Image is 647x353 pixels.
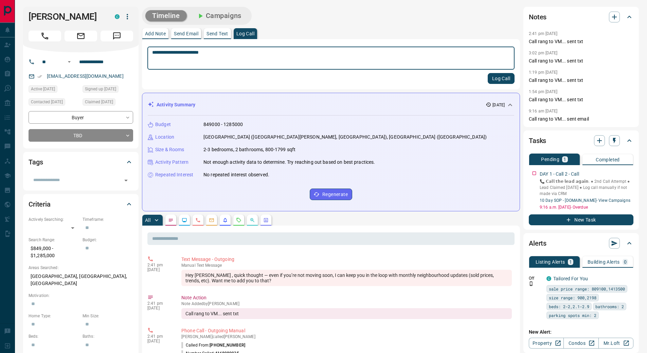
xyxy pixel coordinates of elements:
[145,10,187,21] button: Timeline
[155,146,184,153] p: Size & Rooms
[83,333,133,339] p: Baths:
[210,343,245,348] span: [PHONE_NUMBER]
[529,275,542,281] p: Off
[529,235,633,251] div: Alerts
[536,260,565,264] p: Listing Alerts
[181,270,512,286] div: Hey [PERSON_NAME] , quick thought — even if you’re not moving soon, I can keep you in the loop wi...
[147,267,171,272] p: [DATE]
[492,102,505,108] p: [DATE]
[540,171,579,178] p: DAY 1 - Call 2 - Call
[529,238,546,249] h2: Alerts
[155,121,171,128] p: Budget
[250,217,255,223] svg: Opportunities
[148,99,514,111] div: Activity Summary[DATE]
[29,216,79,223] p: Actively Searching:
[101,31,133,41] span: Message
[595,303,624,310] span: bathrooms: 2
[529,329,633,336] p: New Alert:
[181,301,512,306] p: Note Added by [PERSON_NAME]
[29,31,61,41] span: Call
[85,99,113,105] span: Claimed [DATE]
[529,38,633,45] p: Call rang to VM... sent txt
[29,85,79,95] div: Wed Jul 30 2025
[549,303,589,310] span: beds: 2-2,2.1-2.9
[147,339,171,343] p: [DATE]
[541,157,559,162] p: Pending
[203,171,269,178] p: No repeated interest observed.
[488,73,515,84] button: Log Call
[29,313,79,319] p: Home Type:
[195,217,201,223] svg: Calls
[65,58,73,66] button: Open
[596,157,620,162] p: Completed
[83,313,133,319] p: Min Size:
[29,129,133,142] div: TBD
[310,189,352,200] button: Regenerate
[182,217,187,223] svg: Lead Browsing Activity
[147,306,171,311] p: [DATE]
[181,334,512,339] p: [PERSON_NAME] called [PERSON_NAME]
[155,134,174,141] p: Location
[588,260,620,264] p: Building Alerts
[37,74,42,79] svg: Email Verified
[598,338,633,349] a: Mr.Loft
[529,9,633,25] div: Notes
[222,217,228,223] svg: Listing Alerts
[83,216,133,223] p: Timeframe:
[203,159,375,166] p: Not enough activity data to determine. Try reaching out based on best practices.
[29,157,43,167] h2: Tags
[83,98,133,108] div: Wed Jul 30 2025
[549,312,596,319] span: parking spots min: 2
[529,70,558,75] p: 1:19 pm [DATE]
[540,198,630,203] a: 10 Day SOP - [DOMAIN_NAME]- View Campaigns
[529,12,546,22] h2: Notes
[145,218,150,223] p: All
[31,86,55,92] span: Active [DATE]
[549,294,596,301] span: size range: 900,2198
[529,96,633,103] p: Call rang to VM... sent txt
[147,263,171,267] p: 2:41 pm
[29,265,133,271] p: Areas Searched:
[529,281,534,286] svg: Push Notification Only
[29,11,105,22] h1: [PERSON_NAME]
[181,327,512,334] p: Phone Call - Outgoing Manual
[529,109,558,113] p: 9:16 am [DATE]
[209,217,214,223] svg: Emails
[155,159,188,166] p: Activity Pattern
[529,51,558,55] p: 3:02 pm [DATE]
[155,171,193,178] p: Repeated Interest
[546,276,551,281] div: condos.ca
[540,204,633,210] p: 9:16 a.m. [DATE] - Overdue
[29,333,79,339] p: Beds:
[29,111,133,124] div: Buyer
[157,101,195,108] p: Activity Summary
[203,134,487,141] p: [GEOGRAPHIC_DATA] ([GEOGRAPHIC_DATA][PERSON_NAME], [GEOGRAPHIC_DATA]), [GEOGRAPHIC_DATA] ([GEOGRA...
[29,196,133,212] div: Criteria
[181,294,512,301] p: Note Action
[147,301,171,306] p: 2:41 pm
[563,157,566,162] p: 1
[29,271,133,289] p: [GEOGRAPHIC_DATA], [GEOGRAPHIC_DATA], [GEOGRAPHIC_DATA]
[181,342,245,348] p: Called From:
[236,31,254,36] p: Log Call
[121,176,131,185] button: Open
[181,263,196,268] span: manual
[29,98,79,108] div: Thu Oct 09 2025
[203,121,243,128] p: 849000 - 1285000
[29,154,133,170] div: Tags
[85,86,116,92] span: Signed up [DATE]
[529,116,633,123] p: Call rang to VM... sent email
[29,237,79,243] p: Search Range:
[83,237,133,243] p: Budget:
[529,214,633,225] button: New Task
[174,31,198,36] p: Send Email
[181,308,512,319] div: Call rang to VM... sent txt
[29,199,51,210] h2: Criteria
[263,217,269,223] svg: Agent Actions
[29,243,79,261] p: $849,000 - $1,285,000
[181,256,512,263] p: Text Message - Outgoing
[624,260,627,264] p: 0
[147,334,171,339] p: 2:41 pm
[190,10,248,21] button: Campaigns
[47,73,124,79] a: [EMAIL_ADDRESS][DOMAIN_NAME]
